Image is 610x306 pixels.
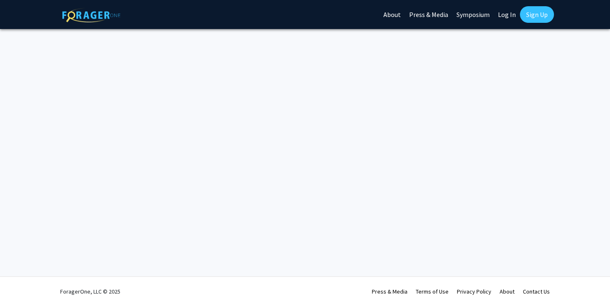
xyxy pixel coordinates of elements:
a: Press & Media [372,288,407,295]
img: ForagerOne Logo [62,8,120,22]
a: Terms of Use [416,288,449,295]
a: About [500,288,515,295]
a: Contact Us [523,288,550,295]
a: Sign Up [520,6,554,23]
div: ForagerOne, LLC © 2025 [60,277,120,306]
a: Privacy Policy [457,288,491,295]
